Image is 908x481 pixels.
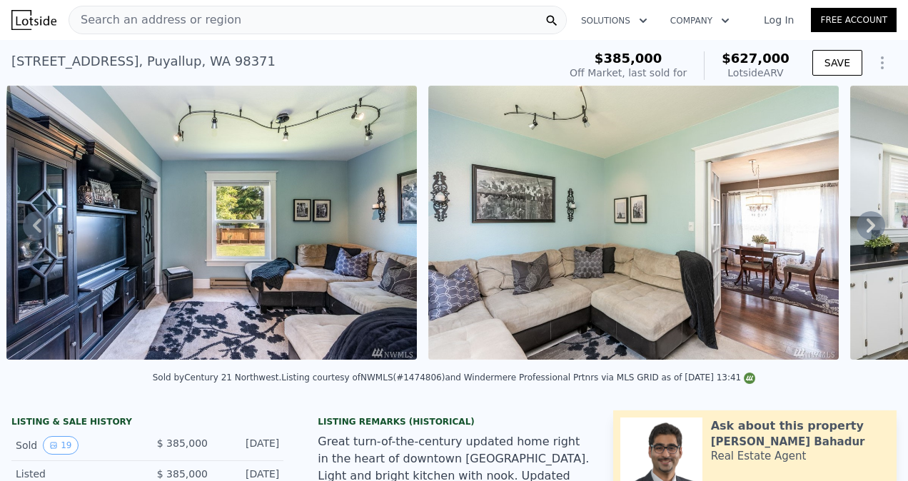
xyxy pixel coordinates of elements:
span: $ 385,000 [157,468,208,480]
div: Real Estate Agent [711,449,807,463]
button: View historical data [43,436,78,455]
button: Company [659,8,741,34]
div: [DATE] [219,467,279,481]
div: Listing Remarks (Historical) [318,416,590,427]
img: Sale: 125036022 Parcel: 100838588 [6,86,417,360]
span: Search an address or region [69,11,241,29]
span: $627,000 [722,51,790,66]
div: Listing courtesy of NWMLS (#1474806) and Windermere Professional Prtnrs via MLS GRID as of [DATE]... [281,373,755,383]
a: Log In [747,13,811,27]
div: [PERSON_NAME] Bahadur [711,435,865,449]
img: Lotside [11,10,56,30]
div: LISTING & SALE HISTORY [11,416,283,430]
button: Solutions [570,8,659,34]
div: Lotside ARV [722,66,790,80]
a: Free Account [811,8,897,32]
button: SAVE [812,50,862,76]
div: [DATE] [219,436,279,455]
img: NWMLS Logo [744,373,755,384]
div: Off Market, last sold for [570,66,687,80]
div: Sold by Century 21 Northwest . [153,373,282,383]
div: Listed [16,467,136,481]
span: $ 385,000 [157,437,208,449]
div: [STREET_ADDRESS] , Puyallup , WA 98371 [11,51,276,71]
img: Sale: 125036022 Parcel: 100838588 [428,86,839,360]
span: $385,000 [595,51,662,66]
div: Ask about this property [711,417,864,435]
button: Show Options [868,49,897,77]
div: Sold [16,436,136,455]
